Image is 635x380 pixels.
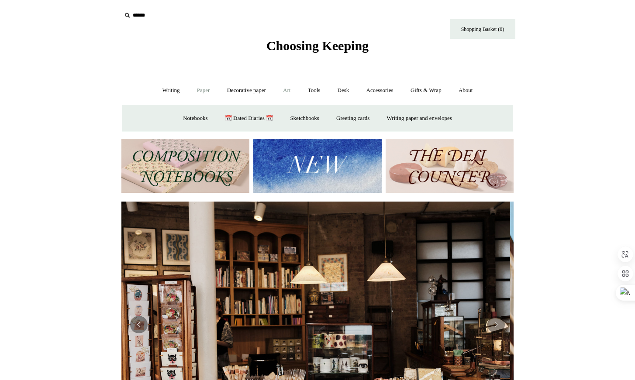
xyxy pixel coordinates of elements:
[253,139,381,193] img: New.jpg__PID:f73bdf93-380a-4a35-bcfe-7823039498e1
[175,107,215,130] a: Notebooks
[189,79,218,102] a: Paper
[330,79,357,102] a: Desk
[328,107,377,130] a: Greeting cards
[130,316,148,333] button: Previous
[219,79,274,102] a: Decorative paper
[266,45,369,51] a: Choosing Keeping
[217,107,281,130] a: 📆 Dated Diaries 📆
[487,316,505,333] button: Next
[450,19,515,39] a: Shopping Basket (0)
[266,38,369,53] span: Choosing Keeping
[403,79,449,102] a: Gifts & Wrap
[121,139,249,193] img: 202302 Composition ledgers.jpg__PID:69722ee6-fa44-49dd-a067-31375e5d54ec
[282,107,327,130] a: Sketchbooks
[155,79,188,102] a: Writing
[300,79,328,102] a: Tools
[359,79,401,102] a: Accessories
[386,139,514,193] img: The Deli Counter
[275,79,298,102] a: Art
[379,107,460,130] a: Writing paper and envelopes
[451,79,481,102] a: About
